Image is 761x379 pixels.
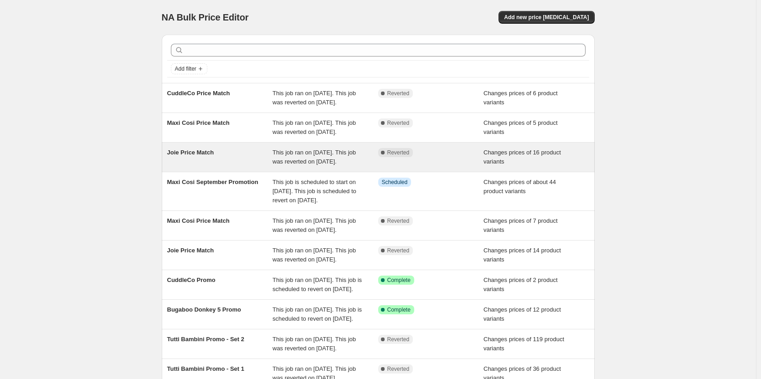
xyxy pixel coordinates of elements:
button: Add filter [171,63,207,74]
span: Scheduled [382,179,408,186]
span: Reverted [387,217,410,225]
span: Add new price [MEDICAL_DATA] [504,14,589,21]
span: Reverted [387,247,410,254]
span: This job is scheduled to start on [DATE]. This job is scheduled to revert on [DATE]. [273,179,356,204]
span: CuddleCo Price Match [167,90,230,97]
button: Add new price [MEDICAL_DATA] [499,11,594,24]
span: Changes prices of 119 product variants [483,336,564,352]
span: Tutti Bambini Promo - Set 2 [167,336,245,343]
span: Reverted [387,90,410,97]
span: Bugaboo Donkey 5 Promo [167,306,242,313]
span: Changes prices of 12 product variants [483,306,561,322]
span: This job ran on [DATE]. This job was reverted on [DATE]. [273,336,356,352]
span: Changes prices of about 44 product variants [483,179,556,195]
span: Complete [387,306,411,313]
span: Changes prices of 7 product variants [483,217,558,233]
span: Add filter [175,65,196,72]
span: This job ran on [DATE]. This job was reverted on [DATE]. [273,119,356,135]
span: Changes prices of 16 product variants [483,149,561,165]
span: Maxi Cosi Price Match [167,217,230,224]
span: Reverted [387,336,410,343]
span: Joie Price Match [167,149,214,156]
span: Reverted [387,119,410,127]
span: Reverted [387,149,410,156]
span: Complete [387,277,411,284]
span: Changes prices of 5 product variants [483,119,558,135]
span: This job ran on [DATE]. This job is scheduled to revert on [DATE]. [273,306,362,322]
span: Tutti Bambini Promo - Set 1 [167,365,245,372]
span: Reverted [387,365,410,373]
span: This job ran on [DATE]. This job was reverted on [DATE]. [273,90,356,106]
span: Changes prices of 6 product variants [483,90,558,106]
span: Maxi Cosi Price Match [167,119,230,126]
span: NA Bulk Price Editor [162,12,249,22]
span: Changes prices of 14 product variants [483,247,561,263]
span: This job ran on [DATE]. This job was reverted on [DATE]. [273,247,356,263]
span: CuddleCo Promo [167,277,216,283]
span: Changes prices of 2 product variants [483,277,558,292]
span: Joie Price Match [167,247,214,254]
span: Maxi Cosi September Promotion [167,179,258,185]
span: This job ran on [DATE]. This job was reverted on [DATE]. [273,149,356,165]
span: This job ran on [DATE]. This job was reverted on [DATE]. [273,217,356,233]
span: This job ran on [DATE]. This job is scheduled to revert on [DATE]. [273,277,362,292]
